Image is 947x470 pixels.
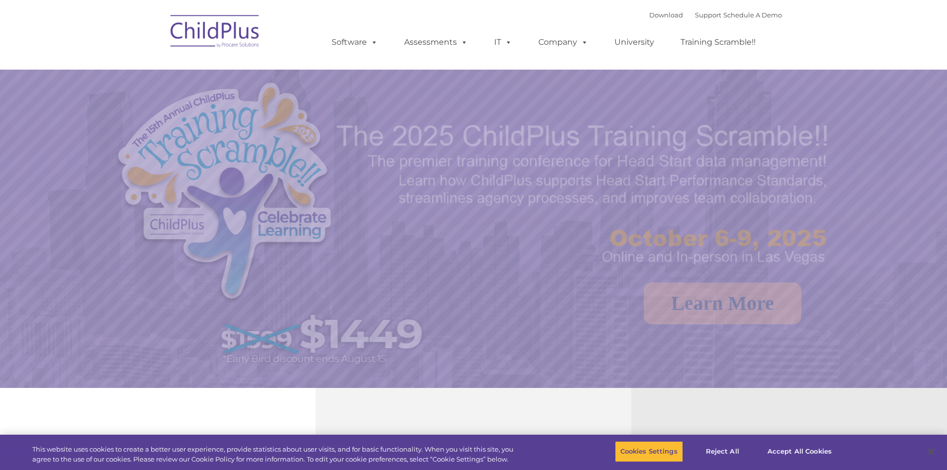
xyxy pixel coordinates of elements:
[528,32,598,52] a: Company
[762,441,837,462] button: Accept All Cookies
[671,32,766,52] a: Training Scramble!!
[920,441,942,463] button: Close
[32,445,521,464] div: This website uses cookies to create a better user experience, provide statistics about user visit...
[691,441,754,462] button: Reject All
[604,32,664,52] a: University
[649,11,683,19] a: Download
[695,11,721,19] a: Support
[484,32,522,52] a: IT
[166,8,265,58] img: ChildPlus by Procare Solutions
[394,32,478,52] a: Assessments
[723,11,782,19] a: Schedule A Demo
[615,441,683,462] button: Cookies Settings
[322,32,388,52] a: Software
[649,11,782,19] font: |
[644,282,801,324] a: Learn More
